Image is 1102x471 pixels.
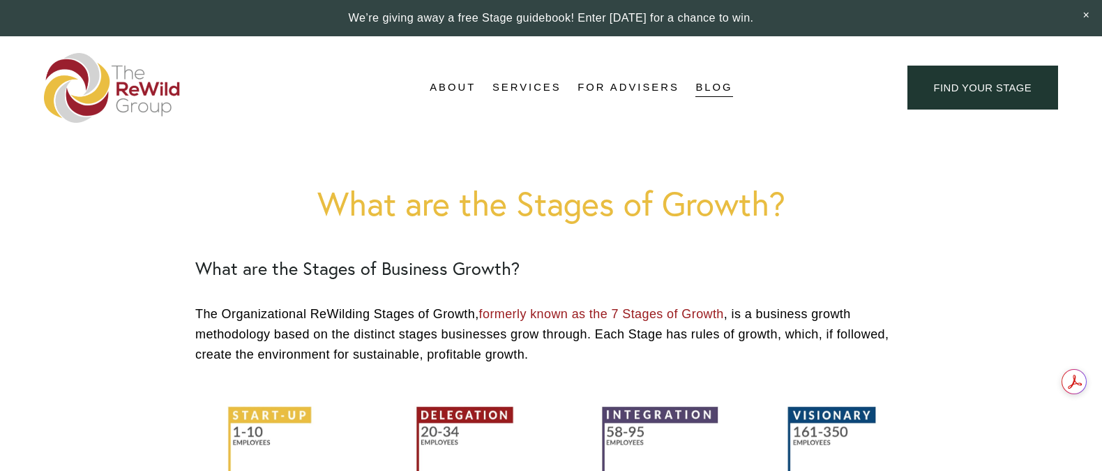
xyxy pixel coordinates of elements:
a: folder dropdown [492,77,561,98]
img: The ReWild Group [44,53,181,123]
h2: What are the Stages of Business Growth? [195,258,907,279]
a: find your stage [907,66,1058,110]
span: About [430,78,476,97]
p: The Organizational ReWilding Stages of Growth, , is a business growth methodology based on the di... [195,304,907,364]
a: For Advisers [578,77,679,98]
a: folder dropdown [430,77,476,98]
a: formerly known as the 7 Stages of Growth [479,307,724,321]
h1: What are the Stages of Growth? [195,184,907,223]
a: Blog [695,77,732,98]
span: Services [492,78,561,97]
